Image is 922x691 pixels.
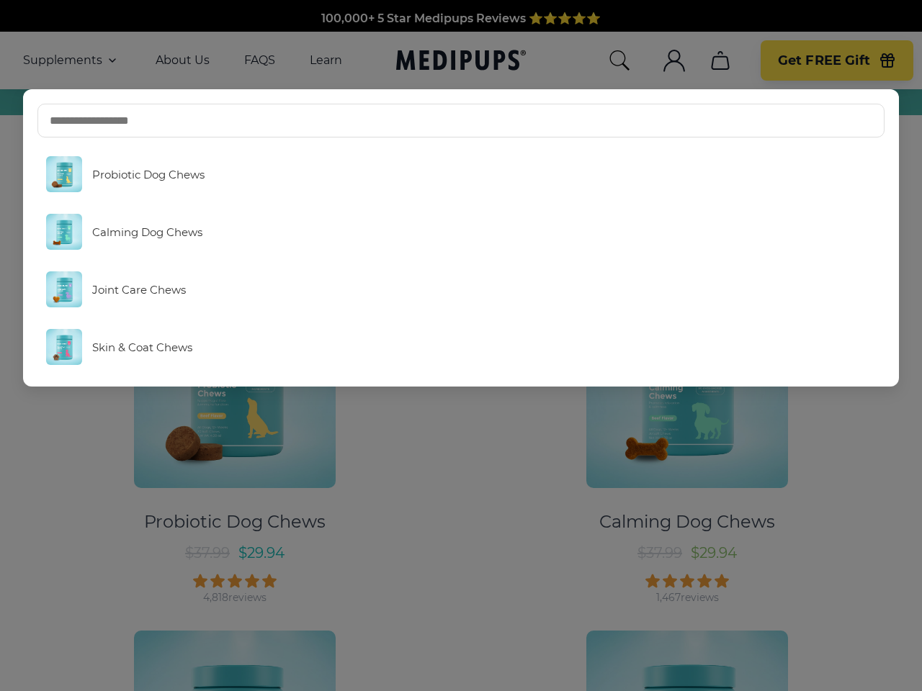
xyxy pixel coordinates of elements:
span: Skin & Coat Chews [92,340,192,354]
img: Probiotic Dog Chews [46,156,82,192]
a: Calming Dog Chews [37,207,885,257]
img: Skin & Coat Chews [46,329,82,365]
a: Joint Care Chews [37,264,885,315]
a: Skin & Coat Chews [37,322,885,372]
span: Probiotic Dog Chews [92,168,205,181]
span: Calming Dog Chews [92,225,202,239]
span: Joint Care Chews [92,283,186,297]
img: Calming Dog Chews [46,214,82,250]
a: Probiotic Dog Chews [37,149,885,199]
img: Joint Care Chews [46,271,82,307]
